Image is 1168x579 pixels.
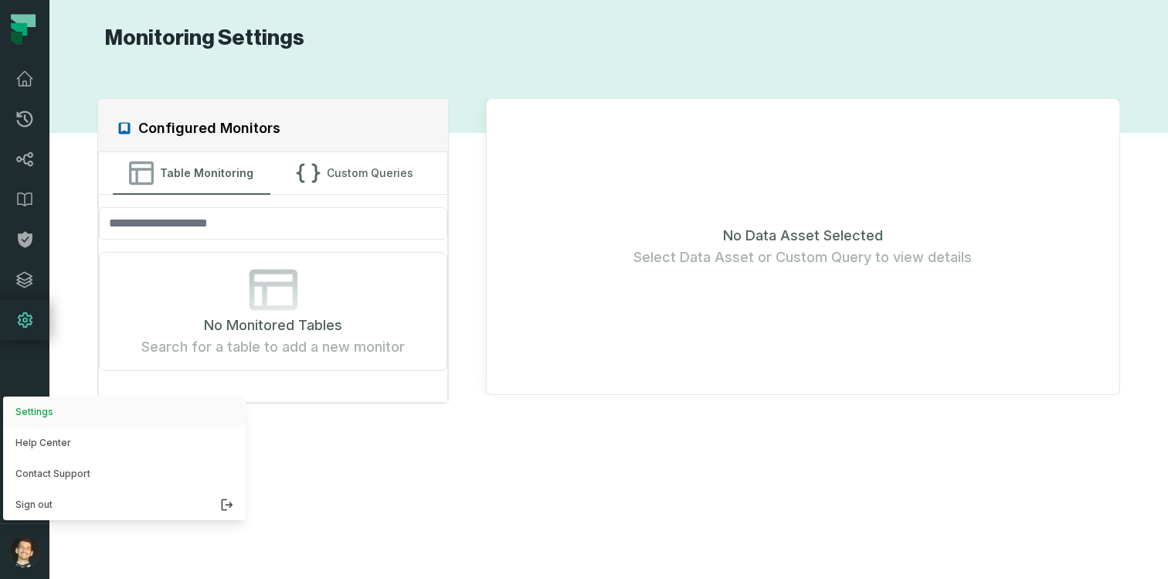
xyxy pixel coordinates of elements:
span: No Monitored Tables [204,315,342,336]
h2: Configured Monitors [138,118,280,139]
img: avatar of Ricardo Matheus Bertacini Borges [9,536,40,567]
span: Select Data Asset or Custom Query to view details [633,247,972,268]
button: Settings [3,397,246,427]
button: Sign out [3,489,246,520]
a: Help Center [3,427,246,458]
span: Search for a table to add a new monitor [141,336,405,358]
span: No Data Asset Selected [723,225,883,247]
h1: Monitoring Settings [97,25,304,52]
button: Custom Queries [277,152,433,194]
div: avatar of Ricardo Matheus Bertacini Borges [3,397,246,520]
button: Table Monitoring [113,152,270,194]
a: Contact Support [3,458,246,489]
